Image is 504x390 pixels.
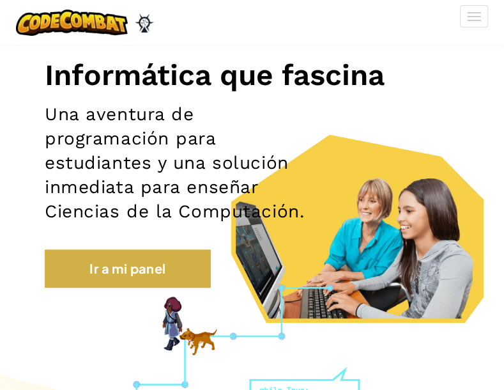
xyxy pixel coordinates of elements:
img: CodeCombat logo [16,10,128,36]
h2: Una aventura de programación para estudiantes y una solución inmediata para enseñar Ciencias de l... [45,102,323,224]
h1: Informática que fascina [45,57,459,93]
a: Ir a mi panel [45,249,211,288]
img: Ozaria [134,13,155,33]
